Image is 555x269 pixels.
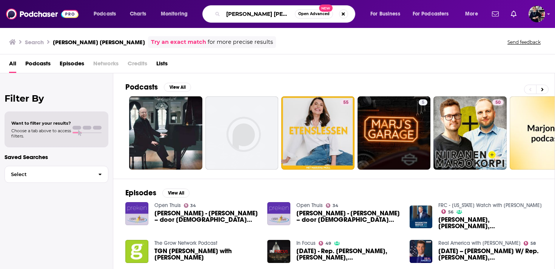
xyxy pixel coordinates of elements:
[60,57,84,73] a: Episodes
[358,96,431,170] a: 5
[125,82,158,92] h2: Podcasts
[267,202,290,225] img: Marja Krans - Jonathan – door God gegeven
[5,172,92,177] span: Select
[296,210,401,223] a: Marja Krans - Jonathan – door God gegeven
[130,9,146,19] span: Charts
[164,83,191,92] button: View All
[281,96,355,170] a: 55
[343,99,348,107] span: 55
[296,248,401,261] a: 2/18/2022 - Rep. Marjorie Taylor Greene, RC Maxwell, Dr. Jonathan Baugh, Matthew Dages, Drew Hern...
[5,166,108,183] button: Select
[162,189,190,198] button: View All
[208,38,273,46] span: for more precise results
[460,8,487,20] button: open menu
[154,248,259,261] a: TGN Marjory Wildcraft with Jonathan Faccone
[465,9,478,19] span: More
[295,9,333,19] button: Open AdvancedNew
[410,240,433,263] img: 11/21/24 -- Dan Ball W/ Rep. Marjorie Taylor Greene, Tara Rodas, Jonathan Gilliam, Colton Moore, ...
[529,6,545,22] img: User Profile
[154,210,259,223] span: [PERSON_NAME] - [PERSON_NAME] – door [DEMOGRAPHIC_DATA] gegeven
[296,248,401,261] span: [DATE] - Rep. [PERSON_NAME], [PERSON_NAME], [PERSON_NAME], [PERSON_NAME], [PERSON_NAME] & [PERSON...
[6,7,79,21] img: Podchaser - Follow, Share and Rate Podcasts
[298,12,330,16] span: Open Advanced
[438,202,542,209] a: FRC - Washington Watch with Tony Perkins
[11,128,71,139] span: Choose a tab above to access filters.
[210,5,362,23] div: Search podcasts, credits, & more...
[422,99,424,107] span: 5
[492,99,504,105] a: 50
[9,57,16,73] a: All
[495,99,501,107] span: 50
[433,96,507,170] a: 50
[296,210,401,223] span: [PERSON_NAME] - [PERSON_NAME] – door [DEMOGRAPHIC_DATA] gegeven
[154,210,259,223] a: Marja Krans - Jonathan – door God gegeven
[441,209,453,214] a: 56
[365,8,410,20] button: open menu
[529,6,545,22] span: Logged in as ndewey
[25,57,51,73] a: Podcasts
[125,82,191,92] a: PodcastsView All
[413,9,449,19] span: For Podcasters
[333,204,338,207] span: 34
[156,8,197,20] button: open menu
[154,202,181,209] a: Open Thuis
[505,39,543,45] button: Send feedback
[410,206,433,229] img: Marjorie Jackson, Chris Smith, Jonathan Isaac, Jennifer Bauwens, David Closson
[438,248,543,261] a: 11/21/24 -- Dan Ball W/ Rep. Marjorie Taylor Greene, Tara Rodas, Jonathan Gilliam, Colton Moore, ...
[25,39,44,46] h3: Search
[161,9,188,19] span: Monitoring
[154,240,217,246] a: The Grow Network Podcast
[5,93,108,104] h2: Filter By
[93,57,119,73] span: Networks
[319,241,331,246] a: 49
[88,8,126,20] button: open menu
[448,210,453,214] span: 56
[125,240,148,263] img: TGN Marjory Wildcraft with Jonathan Faccone
[325,242,331,245] span: 49
[154,248,259,261] span: TGN [PERSON_NAME] with [PERSON_NAME]
[125,188,156,198] h2: Episodes
[125,188,190,198] a: EpisodesView All
[438,248,543,261] span: [DATE] -- [PERSON_NAME] W/ Rep. [PERSON_NAME], [PERSON_NAME], [PERSON_NAME], [PERSON_NAME], [PERS...
[489,8,502,20] a: Show notifications dropdown
[438,216,543,229] a: Marjorie Jackson, Chris Smith, Jonathan Isaac, Jennifer Bauwens, David Closson
[508,8,520,20] a: Show notifications dropdown
[529,6,545,22] button: Show profile menu
[524,241,536,246] a: 58
[190,204,196,207] span: 34
[267,240,290,263] img: 2/18/2022 - Rep. Marjorie Taylor Greene, RC Maxwell, Dr. Jonathan Baugh, Matthew Dages, Drew Hern...
[326,203,338,208] a: 34
[151,38,206,46] a: Try an exact match
[125,8,151,20] a: Charts
[156,57,168,73] a: Lists
[530,242,536,245] span: 58
[438,240,521,246] a: Real America with Dan Ball
[184,203,196,208] a: 34
[11,121,71,126] span: Want to filter your results?
[53,39,145,46] h3: [PERSON_NAME] [PERSON_NAME]
[319,5,333,12] span: New
[296,240,316,246] a: In Focus
[296,202,323,209] a: Open Thuis
[419,99,427,105] a: 5
[340,99,351,105] a: 55
[370,9,400,19] span: For Business
[223,8,295,20] input: Search podcasts, credits, & more...
[125,202,148,225] img: Marja Krans - Jonathan – door God gegeven
[94,9,116,19] span: Podcasts
[438,216,543,229] span: [PERSON_NAME], [PERSON_NAME], [PERSON_NAME], [PERSON_NAME], [PERSON_NAME]
[5,153,108,161] p: Saved Searches
[128,57,147,73] span: Credits
[408,8,460,20] button: open menu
